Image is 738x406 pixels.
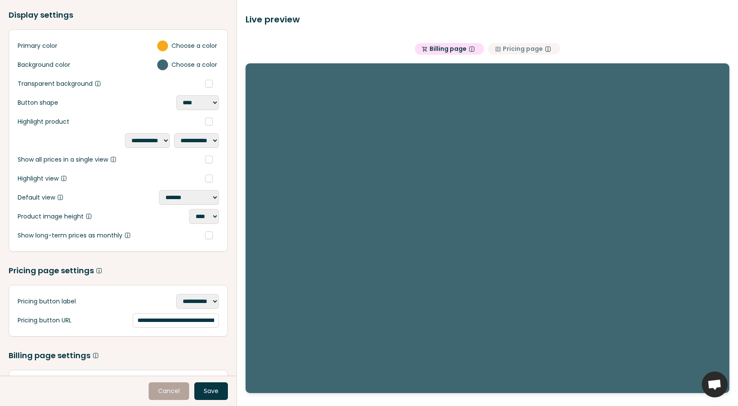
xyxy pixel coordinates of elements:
[194,382,228,400] button: Save
[9,265,228,276] div: Pricing page settings
[9,9,228,21] div: Display settings
[18,41,57,50] span: Primary color
[422,46,428,52] span: shopping_cart
[157,59,217,70] label: Choose a color
[18,193,65,202] span: Default view
[246,13,729,26] div: Live preview
[18,231,133,240] span: Show long-term prices as monthly
[495,46,501,52] span: clarify
[93,353,98,358] span: Billing page is where users can purchase your products.
[18,117,69,126] span: Highlight product
[18,79,103,88] span: Transparent background
[18,316,72,325] span: Pricing button URL
[157,41,217,51] label: Choose a color
[58,195,63,200] span: Select the default view to display first
[86,214,91,219] span: Product images can be uploaded in Stripe dashboard under product page.
[18,297,76,306] span: Pricing button label
[415,43,484,55] button: shopping_cartBilling pageBilling page is where users can purchase your products.
[111,157,116,162] span: Removes the option to switch between monthly, annual, and other pricing plans
[61,176,66,181] span: Customize payment intervals: Add highlights like 'Save 20%' to Monthly, 3-Months, 6-Months, Yearl...
[149,382,189,400] a: Cancel
[702,372,728,397] div: Open chat
[9,350,228,361] div: Billing page settings
[469,47,474,52] span: Billing page is where users can purchase your products.
[97,268,102,273] span: Pricing page for browsing before login; products guide users to sign up. Ideal when purchases req...
[18,174,69,183] span: Highlight view
[18,155,118,164] span: Show all prices in a single view
[488,43,560,55] button: clarifyPricing pagePricing page displays prices and allows users to sign up. Ideal for SaaS and n...
[125,233,130,238] span: Show yearly or multi-month prices as their monthly equivalent.
[18,60,70,69] span: Background color
[95,81,100,86] span: Make the pricing table background transparent. Visible only when embedded.
[18,98,58,107] span: Button shape
[545,47,551,52] span: Pricing page displays prices and allows users to sign up. Ideal for SaaS and not necessary for ap...
[18,212,94,221] span: Product image height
